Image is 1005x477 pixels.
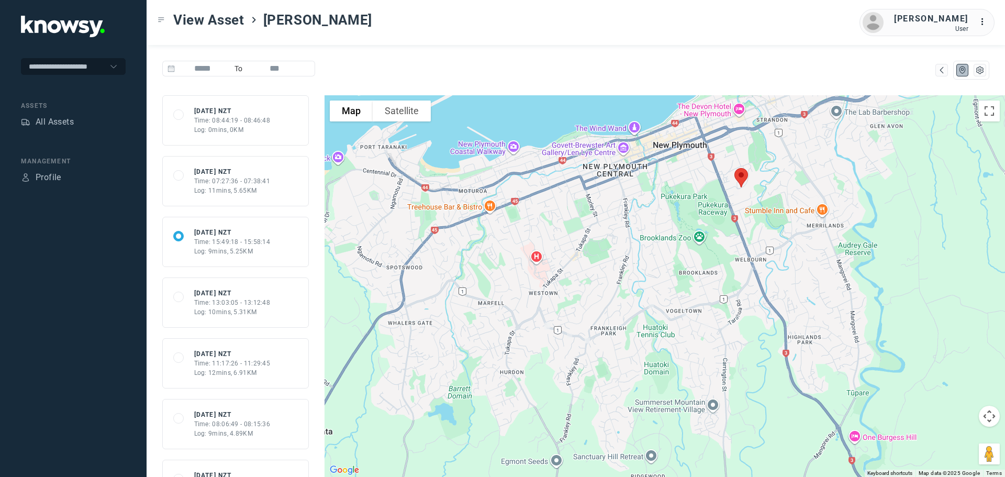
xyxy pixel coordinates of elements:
div: Map [958,65,967,75]
div: Log: 10mins, 5.31KM [194,307,271,317]
button: Keyboard shortcuts [867,470,912,477]
div: Profile [36,171,61,184]
div: All Assets [36,116,74,128]
button: Map camera controls [979,406,1000,427]
div: Time: 13:03:05 - 13:12:48 [194,298,271,307]
div: Log: 11mins, 5.65KM [194,186,271,195]
div: User [894,25,968,32]
button: Show street map [330,101,373,121]
div: Management [21,157,126,166]
div: > [250,16,258,24]
a: ProfileProfile [21,171,61,184]
div: Time: 15:49:18 - 15:58:14 [194,237,271,247]
div: Map [937,65,946,75]
div: [DATE] NZT [194,228,271,237]
div: Profile [21,173,30,182]
span: [PERSON_NAME] [263,10,372,29]
img: Google [327,463,362,477]
a: Open this area in Google Maps (opens a new window) [327,463,362,477]
div: Toggle Menu [158,16,165,24]
span: View Asset [173,10,244,29]
div: Time: 08:06:49 - 08:15:36 [194,419,271,429]
div: Time: 08:44:19 - 08:46:48 [194,116,271,125]
img: Application Logo [21,16,105,37]
div: Assets [21,101,126,110]
div: List [975,65,985,75]
button: Drag Pegman onto the map to open Street View [979,443,1000,464]
div: Assets [21,117,30,127]
span: To [230,61,247,76]
div: : [979,16,991,28]
div: Log: 9mins, 4.89KM [194,429,271,438]
button: Show satellite imagery [373,101,431,121]
div: Time: 11:17:26 - 11:29:45 [194,359,271,368]
div: Time: 07:27:36 - 07:38:41 [194,176,271,186]
div: [DATE] NZT [194,167,271,176]
span: Map data ©2025 Google [919,470,980,476]
button: Toggle fullscreen view [979,101,1000,121]
img: avatar.png [863,12,884,33]
div: [PERSON_NAME] [894,13,968,25]
div: Log: 12mins, 6.91KM [194,368,271,378]
div: [DATE] NZT [194,289,271,298]
div: [DATE] NZT [194,410,271,419]
a: Terms (opens in new tab) [986,470,1002,476]
tspan: ... [979,18,990,26]
div: Log: 9mins, 5.25KM [194,247,271,256]
div: [DATE] NZT [194,106,271,116]
div: [DATE] NZT [194,349,271,359]
a: AssetsAll Assets [21,116,74,128]
div: : [979,16,991,30]
div: Log: 0mins, 0KM [194,125,271,135]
